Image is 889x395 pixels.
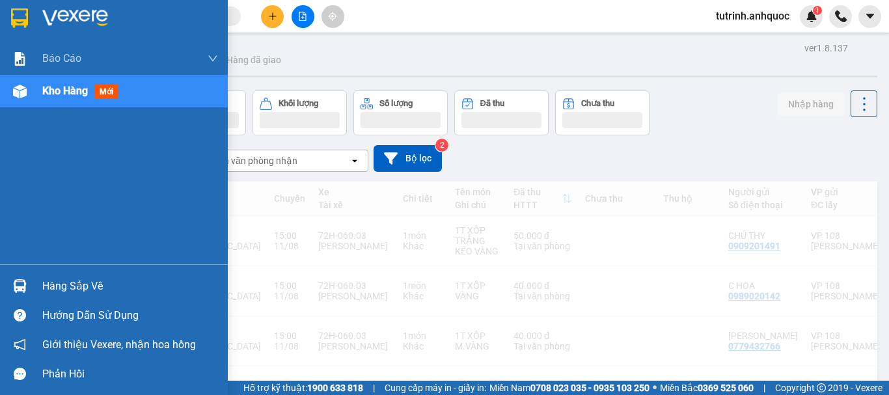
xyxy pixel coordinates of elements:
span: aim [328,12,337,21]
div: Hướng dẫn sử dụng [42,306,218,325]
img: warehouse-icon [13,85,27,98]
span: down [208,53,218,64]
span: caret-down [864,10,876,22]
span: Kho hàng [42,85,88,97]
strong: 0708 023 035 - 0935 103 250 [530,383,650,393]
span: Báo cáo [42,50,81,66]
div: Phản hồi [42,364,218,384]
sup: 1 [813,6,822,15]
span: plus [268,12,277,21]
span: Miền Nam [489,381,650,395]
sup: 2 [435,139,448,152]
div: Chọn văn phòng nhận [208,154,297,167]
span: notification [14,338,26,351]
div: Hàng sắp về [42,277,218,296]
span: Cung cấp máy in - giấy in: [385,381,486,395]
img: phone-icon [835,10,847,22]
button: Chưa thu [555,90,650,135]
span: copyright [817,383,826,392]
span: Miền Bắc [660,381,754,395]
span: Giới thiệu Vexere, nhận hoa hồng [42,336,196,353]
div: Khối lượng [279,99,318,108]
button: aim [321,5,344,28]
strong: 0369 525 060 [698,383,754,393]
span: | [373,381,375,395]
span: message [14,368,26,380]
button: caret-down [858,5,881,28]
span: | [763,381,765,395]
button: Đã thu [454,90,549,135]
span: question-circle [14,309,26,321]
span: mới [94,85,118,99]
button: Số lượng [353,90,448,135]
button: Nhập hàng [778,92,844,116]
span: file-add [298,12,307,21]
button: file-add [292,5,314,28]
span: 1 [815,6,819,15]
img: warehouse-icon [13,279,27,293]
span: tutrinh.anhquoc [705,8,800,24]
button: plus [261,5,284,28]
img: icon-new-feature [806,10,817,22]
div: Chưa thu [581,99,614,108]
img: solution-icon [13,52,27,66]
button: Bộ lọc [374,145,442,172]
div: Số lượng [379,99,413,108]
div: ver 1.8.137 [804,41,848,55]
span: Hỗ trợ kỹ thuật: [243,381,363,395]
span: ⚪️ [653,385,657,390]
button: Hàng đã giao [216,44,292,75]
img: logo-vxr [11,8,28,28]
strong: 1900 633 818 [307,383,363,393]
svg: open [349,156,360,166]
div: Đã thu [480,99,504,108]
button: Khối lượng [253,90,347,135]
